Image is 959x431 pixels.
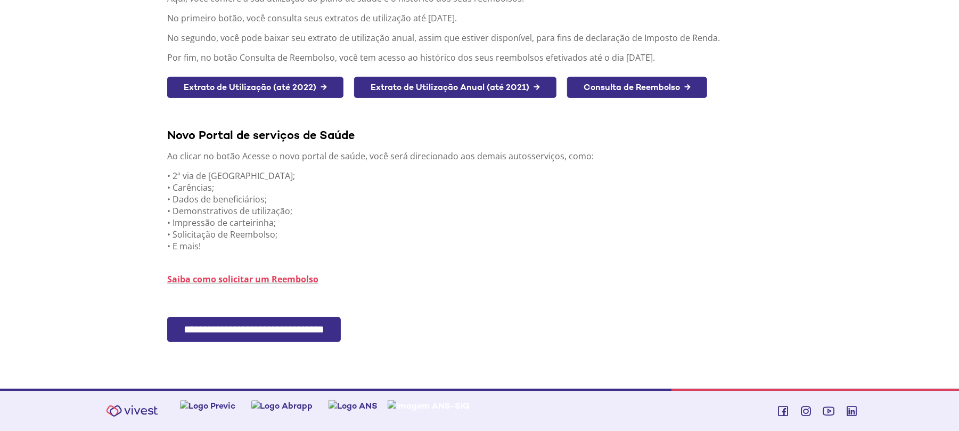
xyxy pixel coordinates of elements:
[167,127,800,142] div: Novo Portal de serviços de Saúde
[354,77,556,99] a: Extrato de Utilização Anual (até 2021) →
[167,317,800,369] section: <span lang="pt-BR" dir="ltr">FacPlanPortlet - SSO Fácil</span>
[167,273,318,285] a: Saiba como solicitar um Reembolso
[167,12,800,24] p: No primeiro botão, você consulta seus extratos de utilização até [DATE].
[167,170,800,252] p: • 2ª via de [GEOGRAPHIC_DATA]; • Carências; • Dados de beneficiários; • Demonstrativos de utiliza...
[100,399,164,423] img: Vivest
[167,150,800,162] p: Ao clicar no botão Acesse o novo portal de saúde, você será direcionado aos demais autosserviços,...
[180,400,235,411] img: Logo Previc
[167,52,800,63] p: Por fim, no botão Consulta de Reembolso, você tem acesso ao histórico dos seus reembolsos efetiva...
[567,77,707,99] a: Consulta de Reembolso →
[167,32,800,44] p: No segundo, você pode baixar seu extrato de utilização anual, assim que estiver disponível, para ...
[167,77,343,99] a: Extrato de Utilização (até 2022) →
[388,400,470,411] img: Imagem ANS-SIG
[251,400,313,411] img: Logo Abrapp
[329,400,378,411] img: Logo ANS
